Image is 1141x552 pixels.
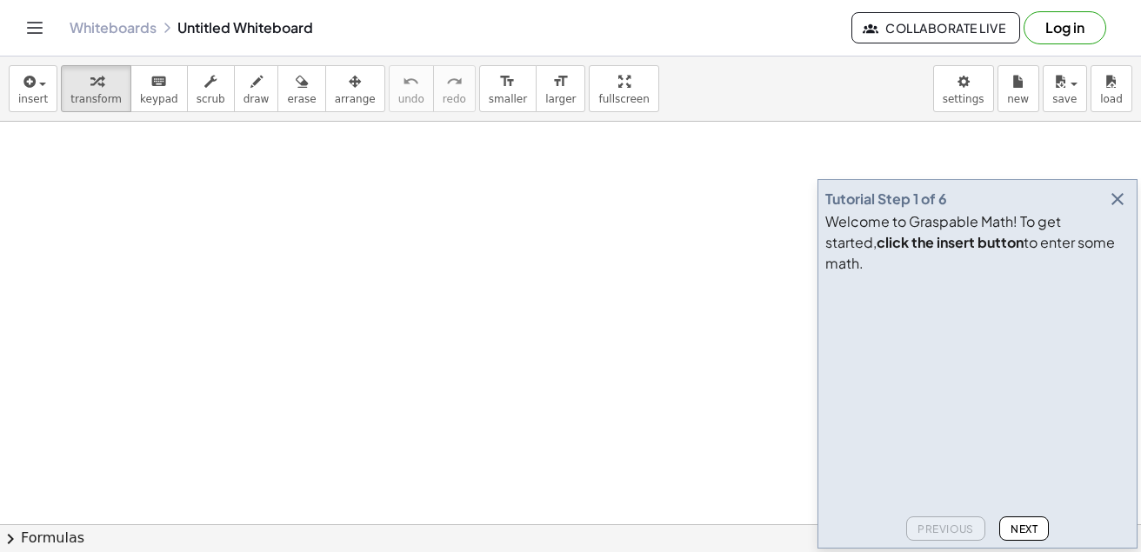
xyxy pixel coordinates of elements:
[866,20,1005,36] span: Collaborate Live
[140,93,178,105] span: keypad
[130,65,188,112] button: keyboardkeypad
[499,71,516,92] i: format_size
[1043,65,1087,112] button: save
[825,211,1130,274] div: Welcome to Graspable Math! To get started, to enter some math.
[197,93,225,105] span: scrub
[589,65,658,112] button: fullscreen
[70,19,157,37] a: Whiteboards
[443,93,466,105] span: redo
[9,65,57,112] button: insert
[70,93,122,105] span: transform
[21,14,49,42] button: Toggle navigation
[150,71,167,92] i: keyboard
[933,65,994,112] button: settings
[1011,522,1038,535] span: Next
[943,93,984,105] span: settings
[998,65,1039,112] button: new
[536,65,585,112] button: format_sizelarger
[446,71,463,92] i: redo
[287,93,316,105] span: erase
[244,93,270,105] span: draw
[234,65,279,112] button: draw
[479,65,537,112] button: format_sizesmaller
[999,516,1049,541] button: Next
[433,65,476,112] button: redoredo
[1024,11,1106,44] button: Log in
[545,93,576,105] span: larger
[1007,93,1029,105] span: new
[277,65,325,112] button: erase
[398,93,424,105] span: undo
[389,65,434,112] button: undoundo
[187,65,235,112] button: scrub
[325,65,385,112] button: arrange
[61,65,131,112] button: transform
[335,93,376,105] span: arrange
[1100,93,1123,105] span: load
[403,71,419,92] i: undo
[825,189,947,209] div: Tutorial Step 1 of 6
[18,93,48,105] span: insert
[877,233,1024,251] b: click the insert button
[489,93,527,105] span: smaller
[552,71,569,92] i: format_size
[1052,93,1077,105] span: save
[851,12,1020,43] button: Collaborate Live
[598,93,649,105] span: fullscreen
[1091,65,1132,112] button: load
